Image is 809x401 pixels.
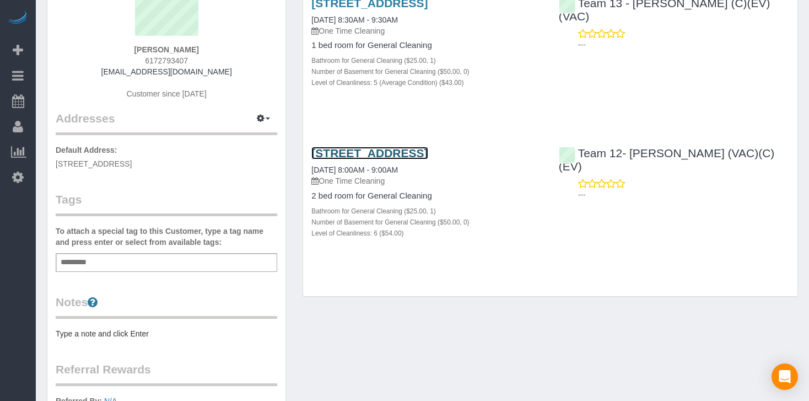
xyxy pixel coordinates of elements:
small: Level of Cleanliness: 6 ($54.00) [311,229,403,237]
h4: 2 bed room for General Cleaning [311,191,542,201]
pre: Type a note and click Enter [56,328,277,339]
h4: 1 bed room for General Cleaning [311,41,542,50]
label: Default Address: [56,145,117,156]
strong: [PERSON_NAME] [134,45,198,54]
span: Customer since [DATE] [127,89,207,98]
small: Number of Basement for General Cleaning ($50.00, 0) [311,218,469,226]
p: One Time Cleaning [311,175,542,186]
small: Number of Basement for General Cleaning ($50.00, 0) [311,68,469,76]
img: Automaid Logo [7,11,29,26]
a: [DATE] 8:30AM - 9:30AM [311,15,398,24]
a: Team 12- [PERSON_NAME] (VAC)(C)(EV) [559,147,775,173]
a: [STREET_ADDRESS] [311,147,428,159]
small: Bathroom for General Cleaning ($25.00, 1) [311,57,435,65]
span: 6172793407 [145,56,188,65]
legend: Tags [56,191,277,216]
legend: Notes [56,294,277,319]
legend: Referral Rewards [56,361,277,386]
a: [EMAIL_ADDRESS][DOMAIN_NAME] [101,67,232,76]
p: One Time Cleaning [311,25,542,36]
small: Bathroom for General Cleaning ($25.00, 1) [311,207,435,215]
p: --- [578,189,789,200]
small: Level of Cleanliness: 5 (Average Condition) ($43.00) [311,79,463,87]
a: [DATE] 8:00AM - 9:00AM [311,165,398,174]
label: To attach a special tag to this Customer, type a tag name and press enter or select from availabl... [56,226,277,248]
span: [STREET_ADDRESS] [56,159,132,168]
div: Open Intercom Messenger [772,363,798,390]
p: --- [578,39,789,50]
